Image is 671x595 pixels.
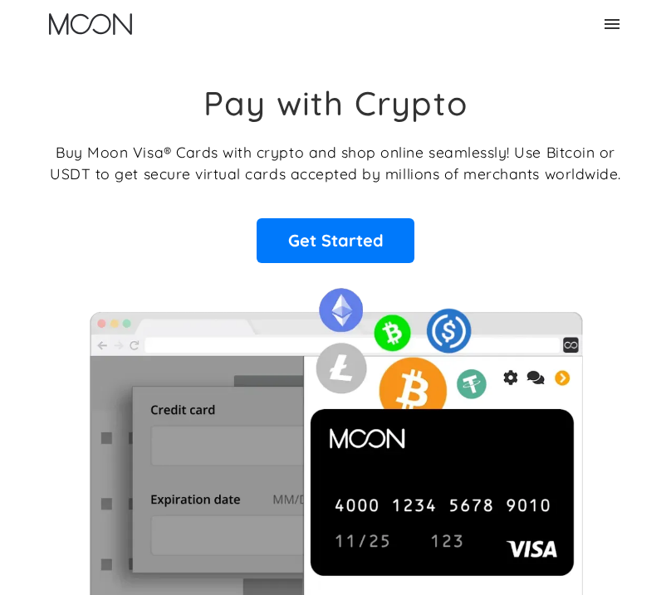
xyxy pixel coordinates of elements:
[49,13,132,35] img: Moon Logo
[257,218,414,263] a: Get Started
[49,13,132,35] a: home
[50,141,621,185] p: Buy Moon Visa® Cards with crypto and shop online seamlessly! Use Bitcoin or USDT to get secure vi...
[203,83,468,123] h1: Pay with Crypto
